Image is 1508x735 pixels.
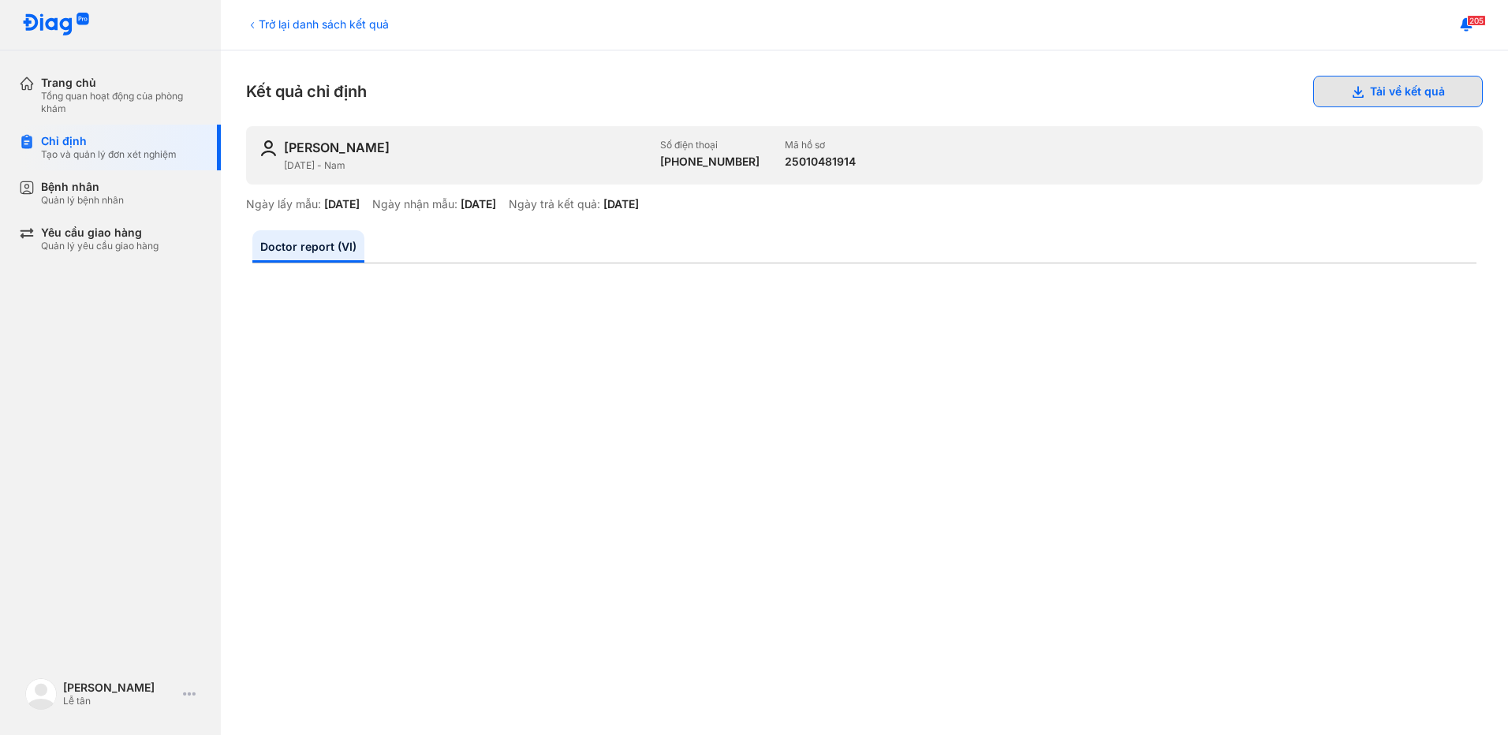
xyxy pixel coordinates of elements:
[660,155,760,169] div: [PHONE_NUMBER]
[41,76,202,90] div: Trang chủ
[284,139,390,156] div: [PERSON_NAME]
[41,194,124,207] div: Quản lý bệnh nhân
[25,678,57,710] img: logo
[41,148,177,161] div: Tạo và quản lý đơn xét nghiệm
[41,134,177,148] div: Chỉ định
[41,180,124,194] div: Bệnh nhân
[246,16,389,32] div: Trở lại danh sách kết quả
[41,240,159,252] div: Quản lý yêu cầu giao hàng
[372,197,457,211] div: Ngày nhận mẫu:
[284,159,648,172] div: [DATE] - Nam
[22,13,90,37] img: logo
[63,681,177,695] div: [PERSON_NAME]
[785,139,856,151] div: Mã hồ sơ
[41,90,202,115] div: Tổng quan hoạt động của phòng khám
[246,76,1483,107] div: Kết quả chỉ định
[324,197,360,211] div: [DATE]
[1467,15,1486,26] span: 205
[63,695,177,707] div: Lễ tân
[660,139,760,151] div: Số điện thoại
[246,197,321,211] div: Ngày lấy mẫu:
[1313,76,1483,107] button: Tải về kết quả
[509,197,600,211] div: Ngày trả kết quả:
[41,226,159,240] div: Yêu cầu giao hàng
[785,155,856,169] div: 25010481914
[259,139,278,158] img: user-icon
[603,197,639,211] div: [DATE]
[252,230,364,263] a: Doctor report (VI)
[461,197,496,211] div: [DATE]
